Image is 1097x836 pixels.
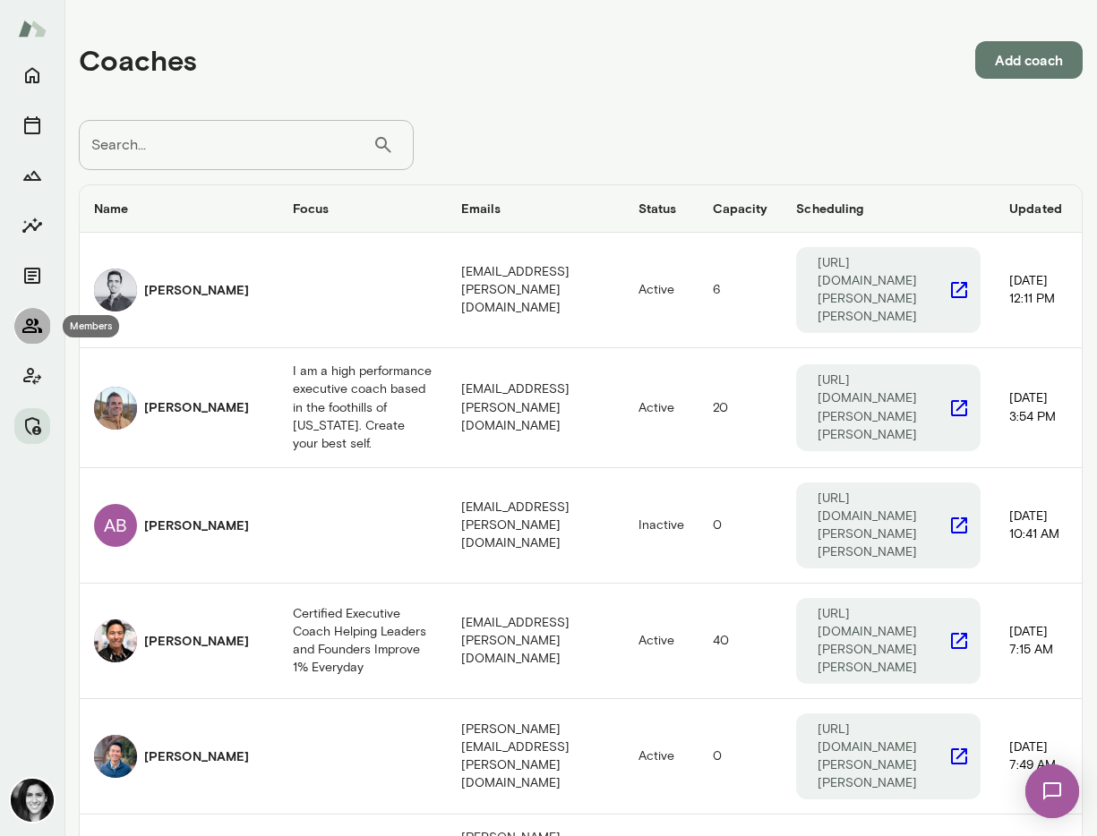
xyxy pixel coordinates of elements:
[698,699,783,815] td: 0
[995,348,1082,467] td: [DATE] 3:54 PM
[11,779,54,822] img: Jamie Albers
[447,348,624,467] td: [EMAIL_ADDRESS][PERSON_NAME][DOMAIN_NAME]
[818,490,948,561] p: [URL][DOMAIN_NAME][PERSON_NAME][PERSON_NAME]
[94,504,137,547] div: AB
[995,699,1082,815] td: [DATE] 7:49 AM
[94,735,137,778] img: Alex Yu
[18,12,47,46] img: Mento
[698,348,783,467] td: 20
[14,258,50,294] button: Documents
[14,158,50,193] button: Growth Plan
[144,398,249,416] h6: [PERSON_NAME]
[698,468,783,584] td: 0
[624,468,698,584] td: Inactive
[144,281,249,299] h6: [PERSON_NAME]
[461,200,610,218] h6: Emails
[279,584,447,699] td: Certified Executive Coach Helping Leaders and Founders Improve 1% Everyday
[624,233,698,348] td: Active
[1009,200,1067,218] h6: Updated
[796,200,981,218] h6: Scheduling
[624,699,698,815] td: Active
[279,348,447,467] td: I am a high performance executive coach based in the foothills of [US_STATE]. Create your best self.
[624,584,698,699] td: Active
[14,57,50,93] button: Home
[698,584,783,699] td: 40
[638,200,684,218] h6: Status
[698,233,783,348] td: 6
[14,308,50,344] button: Members
[144,632,249,650] h6: [PERSON_NAME]
[447,468,624,584] td: [EMAIL_ADDRESS][PERSON_NAME][DOMAIN_NAME]
[818,371,948,443] p: [URL][DOMAIN_NAME][PERSON_NAME][PERSON_NAME]
[447,699,624,815] td: [PERSON_NAME][EMAIL_ADDRESS][PERSON_NAME][DOMAIN_NAME]
[447,233,624,348] td: [EMAIL_ADDRESS][PERSON_NAME][DOMAIN_NAME]
[995,584,1082,699] td: [DATE] 7:15 AM
[94,200,264,218] h6: Name
[624,348,698,467] td: Active
[293,200,433,218] h6: Focus
[63,315,119,337] div: Members
[818,605,948,677] p: [URL][DOMAIN_NAME][PERSON_NAME][PERSON_NAME]
[14,358,50,394] button: Client app
[995,233,1082,348] td: [DATE] 12:11 PM
[14,107,50,143] button: Sessions
[94,387,137,430] img: Adam Griffin
[144,747,249,765] h6: [PERSON_NAME]
[79,43,197,77] h4: Coaches
[14,208,50,243] button: Insights
[14,408,50,444] button: Manage
[94,619,137,662] img: Albert Villarde
[818,254,948,326] p: [URL][DOMAIN_NAME][PERSON_NAME][PERSON_NAME]
[144,516,249,534] h6: [PERSON_NAME]
[713,200,768,218] h6: Capacity
[818,721,948,792] p: [URL][DOMAIN_NAME][PERSON_NAME][PERSON_NAME]
[975,41,1083,79] button: Add coach
[995,468,1082,584] td: [DATE] 10:41 AM
[94,269,137,311] img: Adam Lurie
[447,584,624,699] td: [EMAIL_ADDRESS][PERSON_NAME][DOMAIN_NAME]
